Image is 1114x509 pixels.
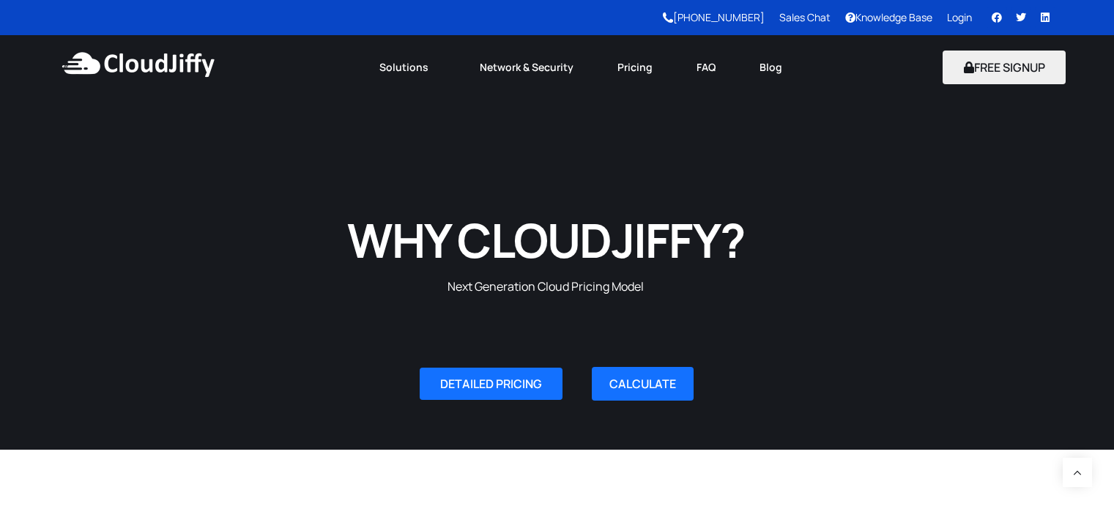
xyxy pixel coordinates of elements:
p: Next Generation Cloud Pricing Model [275,278,817,297]
a: FREE SIGNUP [943,59,1066,75]
span: DETAILED PRICING [440,378,542,390]
a: Blog [738,51,804,83]
button: FREE SIGNUP [943,51,1066,84]
a: Network & Security [458,51,595,83]
a: Login [947,10,972,24]
a: DETAILED PRICING [420,368,562,400]
a: Knowledge Base [845,10,932,24]
a: Solutions [357,51,458,83]
a: [PHONE_NUMBER] [663,10,765,24]
a: Sales Chat [779,10,831,24]
a: CALCULATE [592,367,694,401]
h1: WHY CLOUDJIFFY? [275,209,817,270]
a: FAQ [675,51,738,83]
a: Pricing [595,51,675,83]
